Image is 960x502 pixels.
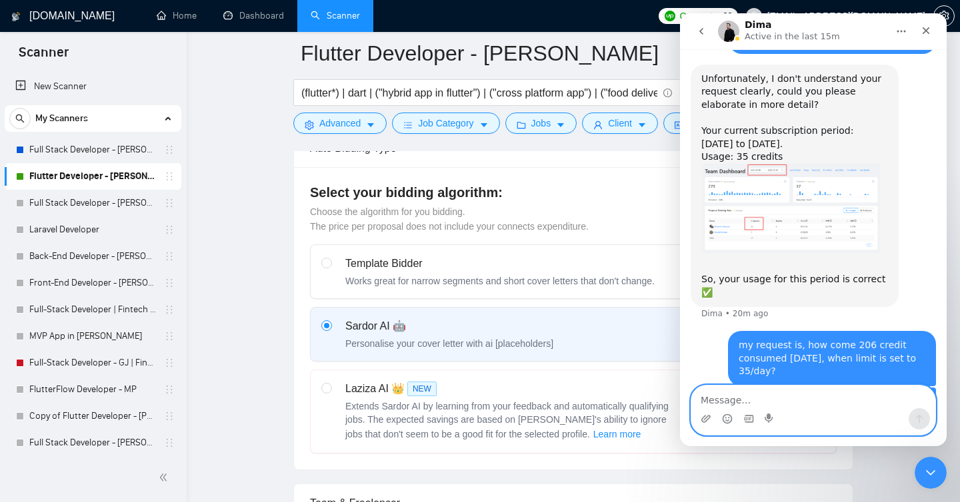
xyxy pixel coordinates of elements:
[29,296,156,323] a: Full-Stack Developer | Fintech SaaS System
[915,457,947,489] iframe: Intercom live chat
[159,471,172,484] span: double-left
[593,427,641,441] span: Learn more
[164,144,175,155] span: holder
[366,120,375,130] span: caret-down
[15,73,171,100] a: New Scanner
[517,120,526,130] span: folder
[479,120,489,130] span: caret-down
[593,426,642,442] button: Laziza AI NEWExtends Sardor AI by learning from your feedback and automatically qualifying jobs. ...
[164,437,175,448] span: holder
[29,190,156,216] a: Full Stack Developer - [PERSON_NAME]
[310,206,589,232] span: Choose the algorithm for you bidding. The price per proposal does not include your connects expen...
[310,183,837,202] h4: Select your bidding algorithm:
[345,337,553,350] div: Personalise your cover letter with ai [placeholders]
[164,331,175,342] span: holder
[723,9,733,23] span: 69
[680,13,947,446] iframe: Intercom live chat
[9,108,31,129] button: search
[345,274,655,288] div: Works great for narrow segments and short cover letters that don't change.
[319,116,361,130] span: Advanced
[582,113,658,134] button: userClientcaret-down
[593,120,603,130] span: user
[418,116,473,130] span: Job Category
[345,381,679,397] div: Laziza AI
[164,251,175,262] span: holder
[392,113,499,134] button: barsJob Categorycaret-down
[679,9,719,23] span: Connects:
[637,120,647,130] span: caret-down
[933,5,955,27] button: setting
[407,381,437,396] span: NEW
[556,120,565,130] span: caret-down
[305,120,314,130] span: setting
[223,10,284,21] a: dashboardDashboard
[608,116,632,130] span: Client
[29,429,156,456] a: Full Stack Developer - [PERSON_NAME]
[164,171,175,182] span: holder
[933,11,955,21] a: setting
[164,384,175,395] span: holder
[665,11,675,21] img: upwork-logo.png
[164,198,175,208] span: holder
[311,10,360,21] a: searchScanner
[663,113,745,134] button: idcardVendorcaret-down
[675,120,684,130] span: idcard
[164,224,175,235] span: holder
[293,113,387,134] button: settingAdvancedcaret-down
[29,376,156,403] a: FlutterFlow Developer - MP
[749,11,759,21] span: user
[531,116,551,130] span: Jobs
[5,105,181,456] li: My Scanners
[29,403,156,429] a: Copy of Flutter Developer - [PERSON_NAME]
[35,105,88,132] span: My Scanners
[29,136,156,163] a: Full Stack Developer - [PERSON_NAME]
[164,304,175,315] span: holder
[345,318,553,334] div: Sardor AI 🤖
[10,114,30,123] span: search
[29,216,156,243] a: Laravel Developer
[29,243,156,270] a: Back-End Developer - [PERSON_NAME]
[391,381,405,397] span: 👑
[11,6,21,27] img: logo
[5,73,181,100] li: New Scanner
[164,278,175,288] span: holder
[29,323,156,350] a: MVP App in [PERSON_NAME]
[29,350,156,376] a: Full-Stack Developer - GJ | Fintech SaaS System
[934,11,954,21] span: setting
[345,256,655,272] div: Template Bidder
[164,358,175,368] span: holder
[345,401,669,439] span: Extends Sardor AI by learning from your feedback and automatically qualifying jobs. The expected ...
[301,85,657,101] input: Search Freelance Jobs...
[29,270,156,296] a: Front-End Developer - [PERSON_NAME]
[663,89,672,97] span: info-circle
[8,43,79,71] span: Scanner
[157,10,197,21] a: homeHome
[403,120,413,130] span: bars
[505,113,577,134] button: folderJobscaret-down
[29,163,156,190] a: Flutter Developer - [PERSON_NAME]
[164,411,175,421] span: holder
[301,37,826,70] input: Scanner name...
